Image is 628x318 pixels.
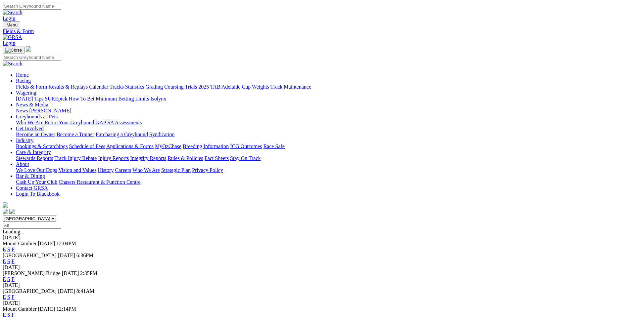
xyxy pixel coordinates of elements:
a: Stewards Reports [16,155,53,161]
a: Applications & Forms [106,143,154,149]
a: [DATE] Tips [16,96,43,101]
a: Grading [146,84,163,90]
a: S [7,312,10,318]
a: Fields & Form [16,84,47,90]
a: Minimum Betting Limits [96,96,149,101]
div: Industry [16,143,625,149]
span: Menu [7,22,18,27]
a: Integrity Reports [130,155,166,161]
img: logo-grsa-white.png [3,202,8,208]
a: Become a Trainer [57,132,94,137]
span: [GEOGRAPHIC_DATA] [3,288,57,294]
a: Home [16,72,29,78]
a: E [3,276,6,282]
span: [DATE] [38,306,55,312]
a: 2025 TAB Adelaide Cup [198,84,251,90]
a: About [16,161,29,167]
div: [DATE] [3,264,625,270]
a: News & Media [16,102,48,107]
span: Loading... [3,229,24,234]
a: Contact GRSA [16,185,48,191]
a: E [3,247,6,252]
a: S [7,258,10,264]
a: E [3,312,6,318]
a: Bookings & Scratchings [16,143,68,149]
span: 12:04PM [56,241,76,246]
img: facebook.svg [3,209,8,214]
a: Weights [252,84,269,90]
a: Track Maintenance [270,84,311,90]
a: Rules & Policies [168,155,203,161]
a: Privacy Policy [192,167,223,173]
span: [PERSON_NAME] Bridge [3,270,61,276]
a: Vision and Values [58,167,96,173]
a: Industry [16,138,33,143]
a: Schedule of Fees [69,143,105,149]
span: Mount Gambier [3,306,37,312]
a: Bar & Dining [16,173,45,179]
a: F [12,312,15,318]
a: We Love Our Dogs [16,167,57,173]
a: MyOzChase [155,143,181,149]
div: Bar & Dining [16,179,625,185]
a: Who We Are [132,167,160,173]
div: Wagering [16,96,625,102]
div: Racing [16,84,625,90]
a: F [12,294,15,300]
button: Toggle navigation [3,47,24,54]
a: Strategic Plan [161,167,191,173]
a: Fields & Form [3,28,625,34]
a: Tracks [110,84,124,90]
a: Become an Owner [16,132,55,137]
div: Get Involved [16,132,625,138]
a: F [12,247,15,252]
a: Results & Replays [48,84,88,90]
a: Care & Integrity [16,149,51,155]
button: Toggle navigation [3,21,20,28]
img: GRSA [3,34,22,40]
div: News & Media [16,108,625,114]
span: 8:41AM [76,288,94,294]
a: Purchasing a Greyhound [96,132,148,137]
span: 6:36PM [76,253,94,258]
a: Racing [16,78,31,84]
a: Login [3,40,15,46]
a: Trials [185,84,197,90]
a: E [3,258,6,264]
a: History [98,167,114,173]
a: How To Bet [69,96,95,101]
a: Login To Blackbook [16,191,60,197]
a: S [7,247,10,252]
a: GAP SA Assessments [96,120,142,125]
span: [DATE] [58,253,75,258]
div: Care & Integrity [16,155,625,161]
a: Syndication [149,132,174,137]
img: twitter.svg [9,209,15,214]
div: Greyhounds as Pets [16,120,625,126]
a: Careers [115,167,131,173]
span: [GEOGRAPHIC_DATA] [3,253,57,258]
span: [DATE] [62,270,79,276]
a: Statistics [125,84,144,90]
a: ICG Outcomes [230,143,262,149]
div: About [16,167,625,173]
a: Race Safe [263,143,284,149]
a: Calendar [89,84,108,90]
a: Get Involved [16,126,44,131]
a: SUREpick [45,96,67,101]
a: E [3,294,6,300]
a: Retire Your Greyhound [45,120,94,125]
span: Mount Gambier [3,241,37,246]
span: 2:35PM [80,270,97,276]
a: [PERSON_NAME] [29,108,71,113]
a: S [7,294,10,300]
img: Close [5,48,22,53]
div: [DATE] [3,282,625,288]
a: Cash Up Your Club [16,179,57,185]
input: Search [3,54,61,61]
img: Search [3,10,23,16]
span: 12:14PM [56,306,76,312]
span: [DATE] [58,288,75,294]
a: Wagering [16,90,36,96]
